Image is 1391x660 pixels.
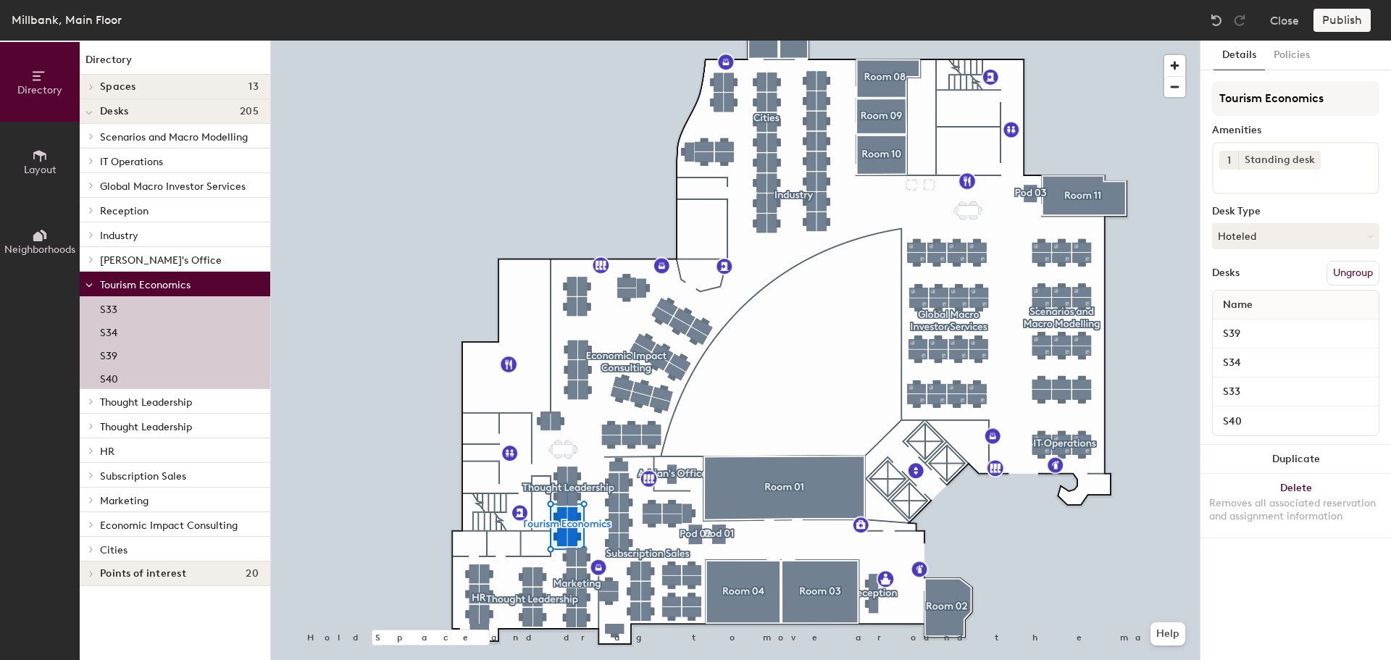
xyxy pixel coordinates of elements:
[1150,622,1185,646] button: Help
[1214,41,1265,70] button: Details
[100,180,246,193] span: Global Macro Investor Services
[100,299,117,316] p: S33
[1200,474,1391,538] button: DeleteRemoves all associated reservation and assignment information
[1209,497,1382,523] div: Removes all associated reservation and assignment information
[100,131,248,143] span: Scenarios and Macro Modelling
[100,230,138,242] span: Industry
[1212,206,1379,217] div: Desk Type
[1216,382,1376,402] input: Unnamed desk
[1327,261,1379,285] button: Ungroup
[100,544,128,556] span: Cities
[1200,445,1391,474] button: Duplicate
[1216,324,1376,344] input: Unnamed desk
[1227,153,1231,168] span: 1
[100,322,117,339] p: S34
[100,369,118,385] p: S40
[100,346,117,362] p: S39
[100,396,192,409] span: Thought Leadership
[100,519,238,532] span: Economic Impact Consulting
[17,84,62,96] span: Directory
[1265,41,1319,70] button: Policies
[100,205,149,217] span: Reception
[100,254,222,267] span: [PERSON_NAME]'s Office
[1216,292,1260,318] span: Name
[12,11,122,29] div: Millbank, Main Floor
[100,470,186,483] span: Subscription Sales
[1270,9,1299,32] button: Close
[1216,411,1376,431] input: Unnamed desk
[1209,13,1224,28] img: Undo
[1212,267,1240,279] div: Desks
[80,52,270,75] h1: Directory
[1212,125,1379,136] div: Amenities
[1232,13,1247,28] img: Redo
[100,279,191,291] span: Tourism Economics
[100,106,128,117] span: Desks
[100,421,192,433] span: Thought Leadership
[100,156,163,168] span: IT Operations
[1238,151,1321,170] div: Standing desk
[240,106,259,117] span: 205
[1219,151,1238,170] button: 1
[1216,353,1376,373] input: Unnamed desk
[4,243,75,256] span: Neighborhoods
[100,446,114,458] span: HR
[248,81,259,93] span: 13
[100,568,186,580] span: Points of interest
[1212,223,1379,249] button: Hoteled
[100,81,136,93] span: Spaces
[100,495,149,507] span: Marketing
[246,568,259,580] span: 20
[24,164,57,176] span: Layout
